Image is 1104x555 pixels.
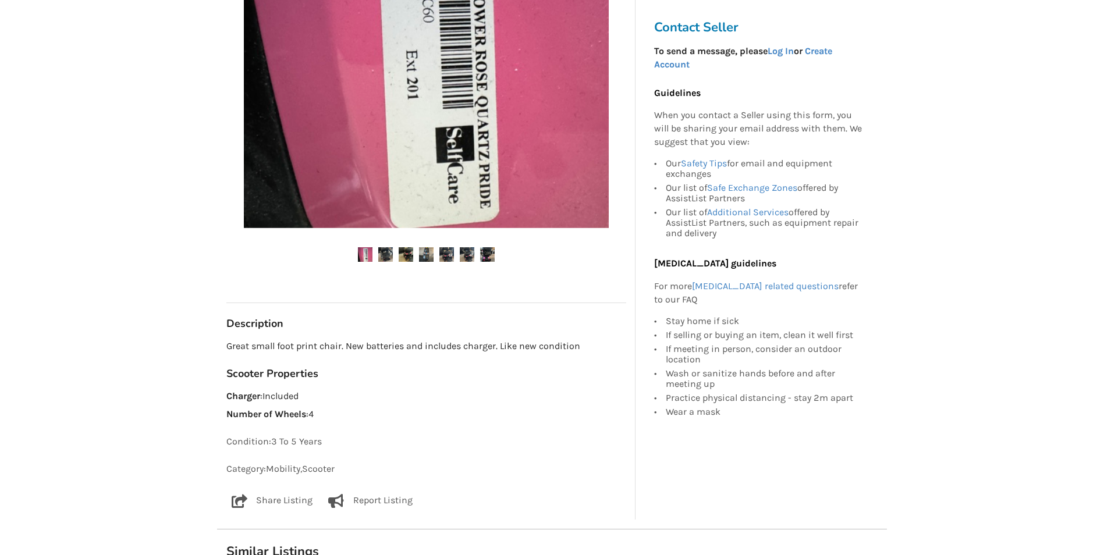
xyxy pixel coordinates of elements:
[378,247,393,262] img: go pride scooter-scooter-mobility-new westminster-assistlist-listing
[666,205,862,239] div: Our list of offered by AssistList Partners, such as equipment repair and delivery
[768,45,794,56] a: Log In
[666,316,862,328] div: Stay home if sick
[226,390,260,401] strong: Charger
[226,317,626,330] h3: Description
[256,494,313,508] p: Share Listing
[226,390,626,403] p: : Included
[666,405,862,417] div: Wear a mask
[439,247,454,262] img: go pride scooter-scooter-mobility-new westminster-assistlist-listing
[666,181,862,205] div: Our list of offered by AssistList Partners
[226,340,626,353] p: Great small foot print chair. New batteries and includes charger. Like new condition
[419,247,434,262] img: go pride scooter-scooter-mobility-new westminster-assistlist-listing
[707,207,789,218] a: Additional Services
[666,342,862,367] div: If meeting in person, consider an outdoor location
[692,280,839,291] a: [MEDICAL_DATA] related questions
[681,158,727,169] a: Safety Tips
[399,247,413,262] img: go pride scooter-scooter-mobility-new westminster-assistlist-listing
[666,328,862,342] div: If selling or buying an item, clean it well first
[358,247,372,262] img: go pride scooter-scooter-mobility-new westminster-assistlist-listing
[654,87,701,98] b: Guidelines
[666,158,862,181] div: Our for email and equipment exchanges
[226,408,306,419] strong: Number of Wheels
[654,258,776,269] b: [MEDICAL_DATA] guidelines
[654,45,832,70] strong: To send a message, please or
[480,247,495,262] img: go pride scooter-scooter-mobility-new westminster-assistlist-listing
[353,494,413,508] p: Report Listing
[654,109,862,150] p: When you contact a Seller using this form, you will be sharing your email address with them. We s...
[226,367,626,380] h3: Scooter Properties
[226,462,626,476] p: Category: Mobility , Scooter
[666,367,862,391] div: Wash or sanitize hands before and after meeting up
[654,19,868,35] h3: Contact Seller
[666,391,862,405] div: Practice physical distancing - stay 2m apart
[654,280,862,307] p: For more refer to our FAQ
[707,182,797,193] a: Safe Exchange Zones
[226,408,626,421] p: : 4
[460,247,474,262] img: go pride scooter-scooter-mobility-new westminster-assistlist-listing
[226,435,626,449] p: Condition: 3 To 5 Years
